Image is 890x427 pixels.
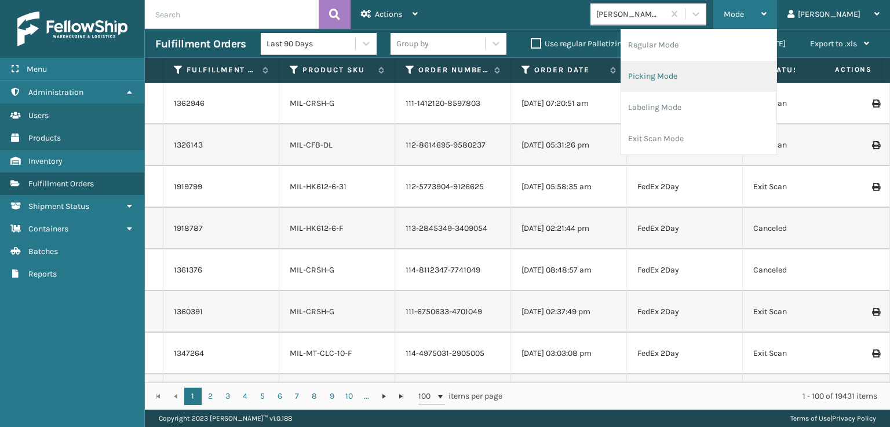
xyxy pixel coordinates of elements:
[174,139,203,151] a: 1326143
[872,308,879,316] i: Print Label
[790,414,830,422] a: Terms of Use
[621,92,776,123] li: Labeling Mode
[397,392,406,401] span: Go to the last page
[290,265,334,275] a: MIL-CRSH-G
[219,388,236,405] a: 3
[174,306,203,318] a: 1360391
[511,83,627,124] td: [DATE] 07:20:51 am
[743,208,859,249] td: Canceled
[872,141,879,149] i: Print Label
[627,291,743,333] td: FedEx 2Day
[290,98,334,108] a: MIL-CRSH-G
[621,123,776,154] li: Exit Scan Mode
[743,83,859,124] td: Exit Scan
[290,307,334,316] a: MIL-CRSH-G
[872,100,879,108] i: Print Label
[28,111,49,120] span: Users
[798,60,879,79] span: Actions
[28,156,63,166] span: Inventory
[302,65,373,75] label: Product SKU
[290,348,352,358] a: MIL-MT-CLC-10-F
[27,64,47,74] span: Menu
[17,12,127,46] img: logo
[28,133,61,143] span: Products
[306,388,323,405] a: 8
[395,374,511,416] td: 113-3945674-1139422
[395,124,511,166] td: 112-8614695-9580237
[627,374,743,416] td: FedEx 2Day
[290,223,343,233] a: MIL-HK612-6-F
[395,83,511,124] td: 111-1412120-8597803
[743,124,859,166] td: Exit Scan
[289,388,306,405] a: 7
[511,291,627,333] td: [DATE] 02:37:49 pm
[418,391,436,402] span: 100
[159,410,292,427] p: Copyright 2023 [PERSON_NAME]™ v 1.0.188
[627,208,743,249] td: FedEx 2Day
[627,333,743,374] td: FedEx 2Day
[28,87,83,97] span: Administration
[810,39,857,49] span: Export to .xls
[155,37,246,51] h3: Fulfillment Orders
[790,410,876,427] div: |
[28,269,57,279] span: Reports
[511,124,627,166] td: [DATE] 05:31:26 pm
[358,388,375,405] a: ...
[531,39,649,49] label: Use regular Palletizing mode
[395,291,511,333] td: 111-6750633-4701049
[418,388,503,405] span: items per page
[254,388,271,405] a: 5
[236,388,254,405] a: 4
[511,374,627,416] td: [DATE] 08:55:43 am
[28,246,58,256] span: Batches
[323,388,341,405] a: 9
[28,224,68,234] span: Containers
[395,249,511,291] td: 114-8112347-7741049
[418,65,488,75] label: Order Number
[267,38,356,50] div: Last 90 Days
[832,414,876,422] a: Privacy Policy
[395,208,511,249] td: 113-2845349-3409054
[511,249,627,291] td: [DATE] 08:48:57 am
[596,8,665,20] div: [PERSON_NAME] Brands
[28,179,94,189] span: Fulfillment Orders
[511,166,627,208] td: [DATE] 05:58:35 am
[290,182,346,192] a: MIL-HK612-6-31
[743,333,859,374] td: Exit Scan
[174,264,202,276] a: 1361376
[872,349,879,358] i: Print Label
[395,333,511,374] td: 114-4975031-2905005
[511,333,627,374] td: [DATE] 03:03:08 pm
[724,9,744,19] span: Mode
[375,9,402,19] span: Actions
[28,201,89,211] span: Shipment Status
[511,208,627,249] td: [DATE] 02:21:44 pm
[519,391,877,402] div: 1 - 100 of 19431 items
[174,181,202,193] a: 1919799
[380,392,389,401] span: Go to the next page
[290,140,333,150] a: MIL-CFB-DL
[534,65,604,75] label: Order Date
[187,65,257,75] label: Fulfillment Order Id
[184,388,202,405] a: 1
[872,183,879,191] i: Print Label
[174,98,205,109] a: 1362946
[743,249,859,291] td: Canceled
[202,388,219,405] a: 2
[743,291,859,333] td: Exit Scan
[375,388,393,405] a: Go to the next page
[341,388,358,405] a: 10
[395,166,511,208] td: 112-5773904-9126625
[174,348,204,359] a: 1347264
[393,388,410,405] a: Go to the last page
[743,166,859,208] td: Exit Scan
[396,38,429,50] div: Group by
[743,374,859,416] td: Exit Scan
[174,223,203,234] a: 1918787
[621,30,776,61] li: Regular Mode
[621,61,776,92] li: Picking Mode
[271,388,289,405] a: 6
[627,249,743,291] td: FedEx 2Day
[627,166,743,208] td: FedEx 2Day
